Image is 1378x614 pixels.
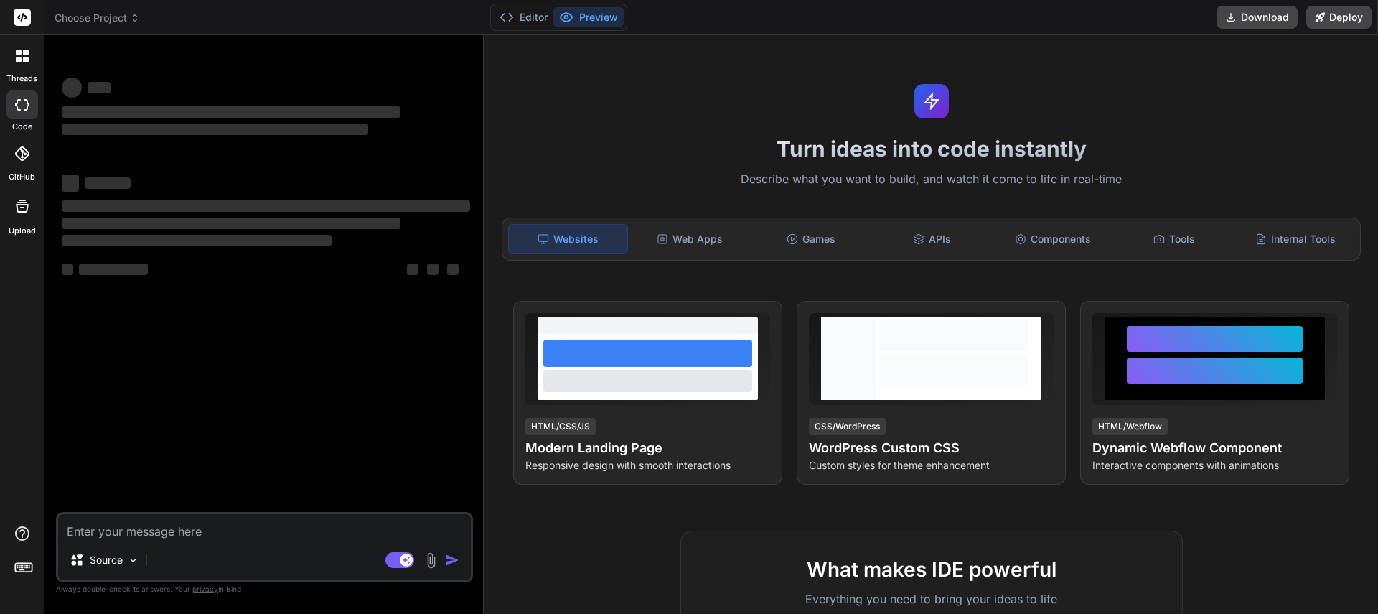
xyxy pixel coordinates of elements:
[704,590,1159,608] p: Everything you need to bring your ideas to life
[85,177,131,189] span: ‌
[525,458,770,473] p: Responsive design with smooth interactions
[127,554,139,567] img: Pick Models
[56,582,473,596] p: Always double-check its answers. Your in Bind
[192,585,218,593] span: privacy
[493,170,1369,189] p: Describe what you want to build, and watch it come to life in real-time
[493,136,1369,162] h1: Turn ideas into code instantly
[62,200,470,212] span: ‌
[1236,224,1354,254] div: Internal Tools
[1115,224,1234,254] div: Tools
[88,82,111,93] span: ‌
[447,264,459,275] span: ‌
[62,124,368,135] span: ‌
[62,264,73,275] span: ‌
[809,438,1054,458] h4: WordPress Custom CSS
[1092,458,1337,473] p: Interactive components with animations
[704,554,1159,585] h2: What makes IDE powerful
[6,73,37,85] label: threads
[525,418,596,435] div: HTML/CSS/JS
[9,171,35,183] label: GitHub
[994,224,1112,254] div: Components
[809,418,886,435] div: CSS/WordPress
[525,438,770,458] h4: Modern Landing Page
[427,264,439,275] span: ‌
[553,7,624,27] button: Preview
[407,264,418,275] span: ‌
[62,106,400,118] span: ‌
[62,78,82,98] span: ‌
[494,7,553,27] button: Editor
[79,264,148,275] span: ‌
[1092,438,1337,458] h4: Dynamic Webflow Component
[62,175,79,192] span: ‌
[55,11,140,25] span: Choose Project
[809,458,1054,473] p: Custom styles for theme enhancement
[423,552,439,569] img: attachment
[9,225,36,237] label: Upload
[1306,6,1372,29] button: Deploy
[1092,418,1168,435] div: HTML/Webflow
[12,121,32,133] label: code
[631,224,749,254] div: Web Apps
[62,235,332,246] span: ‌
[1217,6,1298,29] button: Download
[508,224,628,254] div: Websites
[445,553,459,567] img: icon
[873,224,991,254] div: APIs
[752,224,871,254] div: Games
[62,218,400,229] span: ‌
[90,553,123,567] p: Source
